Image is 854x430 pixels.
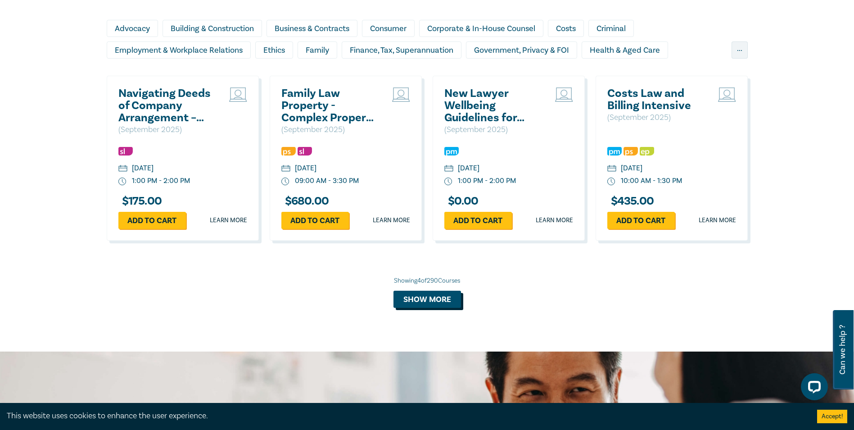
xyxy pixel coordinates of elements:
div: Insolvency & Restructuring [107,63,218,80]
button: Show more [393,291,461,308]
img: Substantive Law [298,147,312,156]
h3: $ 175.00 [118,195,162,207]
div: 10:00 AM - 1:30 PM [621,176,682,186]
img: watch [118,178,127,186]
div: Health & Aged Care [582,41,668,59]
img: Live Stream [229,87,247,102]
img: Live Stream [718,87,736,102]
div: Employment & Workplace Relations [107,41,251,59]
img: Practice Management & Business Skills [607,147,622,156]
div: 1:00 PM - 2:00 PM [132,176,190,186]
a: Add to cart [281,212,349,229]
div: Corporate & In-House Counsel [419,20,543,37]
a: Learn more [699,216,736,225]
div: Criminal [588,20,634,37]
a: Add to cart [118,212,186,229]
h3: $ 0.00 [444,195,479,207]
h3: $ 680.00 [281,195,329,207]
img: watch [444,178,452,186]
p: ( September 2025 ) [118,124,215,136]
span: Can we help ? [838,316,847,384]
h3: $ 435.00 [607,195,654,207]
div: Finance, Tax, Superannuation [342,41,461,59]
div: Family [298,41,337,59]
div: Intellectual Property [222,63,312,80]
div: ... [732,41,748,59]
img: Practice Management & Business Skills [444,147,459,156]
div: This website uses cookies to enhance the user experience. [7,410,804,422]
div: 1:00 PM - 2:00 PM [458,176,516,186]
div: Advocacy [107,20,158,37]
a: Family Law Property - Complex Property Settlements ([DATE]) [281,87,378,124]
a: Learn more [210,216,247,225]
img: Live Stream [392,87,410,102]
div: Migration [447,63,498,80]
div: Government, Privacy & FOI [466,41,577,59]
div: Litigation & Dispute Resolution [317,63,443,80]
div: Personal Injury & Medico-Legal [502,63,629,80]
p: ( September 2025 ) [607,112,704,124]
a: Add to cart [444,212,512,229]
div: Ethics [255,41,293,59]
div: [DATE] [132,163,154,174]
img: calendar [118,165,127,173]
img: Substantive Law [118,147,133,156]
div: [DATE] [458,163,479,174]
img: calendar [607,165,616,173]
div: Business & Contracts [267,20,357,37]
a: Learn more [536,216,573,225]
div: Costs [548,20,584,37]
a: Add to cart [607,212,675,229]
a: Navigating Deeds of Company Arrangement – Strategy and Structure [118,87,215,124]
div: 09:00 AM - 3:30 PM [295,176,359,186]
div: Consumer [362,20,415,37]
div: Building & Construction [163,20,262,37]
a: New Lawyer Wellbeing Guidelines for Legal Workplaces [444,87,541,124]
img: calendar [281,165,290,173]
div: [DATE] [295,163,316,174]
a: Costs Law and Billing Intensive [607,87,704,112]
img: watch [281,178,289,186]
button: Accept cookies [817,410,847,423]
img: Professional Skills [624,147,638,156]
img: calendar [444,165,453,173]
img: Professional Skills [281,147,296,156]
img: watch [607,178,615,186]
p: ( September 2025 ) [444,124,541,136]
div: [DATE] [621,163,642,174]
img: Live Stream [555,87,573,102]
div: Showing 4 of 290 Courses [107,276,748,285]
p: ( September 2025 ) [281,124,378,136]
iframe: LiveChat chat widget [794,370,831,407]
a: Learn more [373,216,410,225]
img: Ethics & Professional Responsibility [640,147,654,156]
